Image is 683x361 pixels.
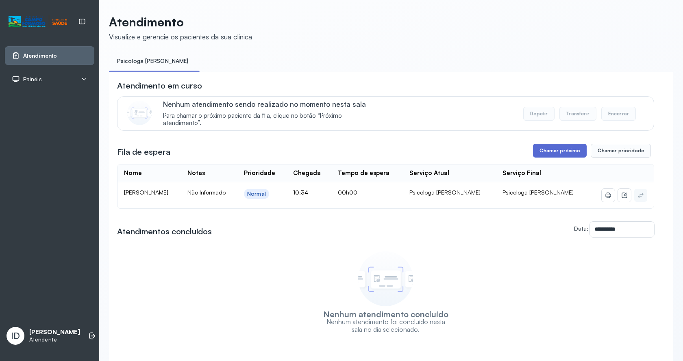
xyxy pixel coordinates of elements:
p: Atendente [29,336,80,343]
div: Serviço Final [502,169,541,177]
span: Atendimento [23,52,57,59]
p: [PERSON_NAME] [29,329,80,336]
h3: Fila de espera [117,146,170,158]
div: Notas [187,169,205,177]
a: Psicologa [PERSON_NAME] [109,54,196,68]
img: Imagem de empty state [358,251,413,306]
span: Psicologa [PERSON_NAME] [502,189,574,196]
div: Prioridade [244,169,275,177]
span: 10:34 [293,189,308,196]
span: Painéis [23,76,42,83]
p: Nenhum atendimento foi concluído nesta sala no dia selecionado. [322,318,450,333]
span: Para chamar o próximo paciente da fila, clique no botão “Próximo atendimento”. [163,112,378,128]
div: Psicologa [PERSON_NAME] [409,189,489,196]
div: Nome [124,169,142,177]
img: Imagem de CalloutCard [127,101,152,125]
button: Encerrar [601,107,636,121]
h3: Atendimentos concluídos [117,226,212,237]
img: Logotipo do estabelecimento [9,15,67,28]
button: Repetir [523,107,555,121]
div: Visualize e gerencie os pacientes da sua clínica [109,32,252,41]
h3: Atendimento em curso [117,80,202,91]
a: Atendimento [12,52,87,60]
label: Data: [574,225,588,232]
button: Chamar prioridade [591,144,651,158]
span: Não Informado [187,189,226,196]
div: Chegada [293,169,321,177]
p: Atendimento [109,15,252,29]
button: Transferir [559,107,596,121]
span: [PERSON_NAME] [124,189,168,196]
h3: Nenhum atendimento concluído [323,310,448,318]
div: Serviço Atual [409,169,449,177]
button: Chamar próximo [533,144,587,158]
div: Normal [247,190,266,197]
span: 00h00 [338,189,357,196]
p: Nenhum atendimento sendo realizado no momento nesta sala [163,100,378,108]
div: Tempo de espera [338,169,389,177]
